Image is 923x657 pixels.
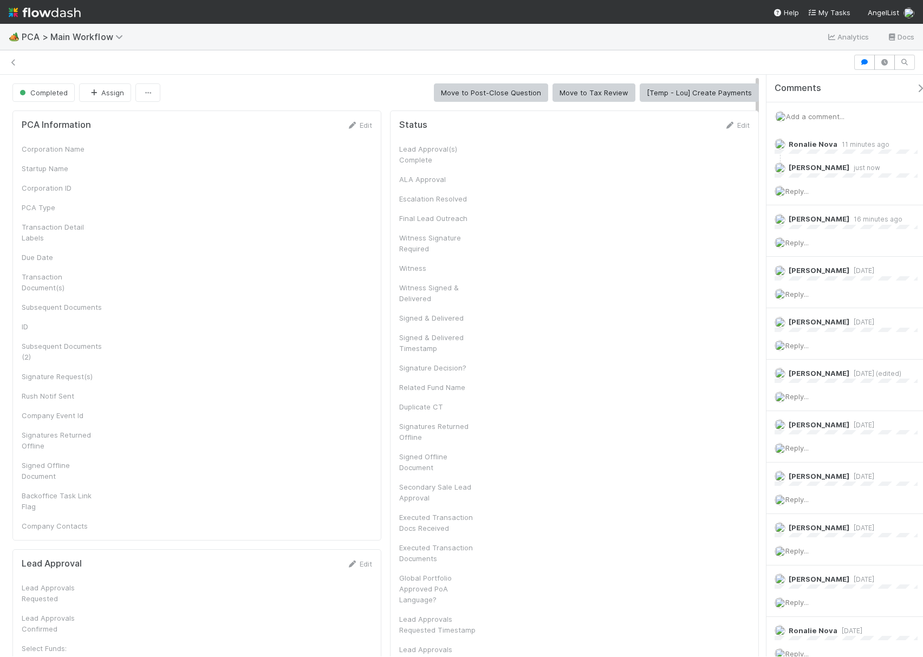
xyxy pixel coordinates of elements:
[849,164,880,172] span: just now
[399,313,480,323] div: Signed & Delivered
[22,31,128,42] span: PCA > Main Workflow
[22,202,103,213] div: PCA Type
[22,163,103,174] div: Startup Name
[775,83,821,94] span: Comments
[775,162,785,173] img: avatar_711f55b7-5a46-40da-996f-bc93b6b86381.png
[775,574,785,584] img: avatar_487f705b-1efa-4920-8de6-14528bcda38c.png
[399,421,480,443] div: Signatures Returned Offline
[785,238,809,247] span: Reply...
[789,317,849,326] span: [PERSON_NAME]
[22,302,103,313] div: Subsequent Documents
[849,369,901,378] span: [DATE] (edited)
[399,614,480,635] div: Lead Approvals Requested Timestamp
[775,392,785,402] img: avatar_711f55b7-5a46-40da-996f-bc93b6b86381.png
[849,575,874,583] span: [DATE]
[789,523,849,532] span: [PERSON_NAME]
[399,144,480,165] div: Lead Approval(s) Complete
[399,174,480,185] div: ALA Approval
[22,321,103,332] div: ID
[9,32,19,41] span: 🏕️
[785,392,809,401] span: Reply...
[849,215,902,223] span: 16 minutes ago
[724,121,750,129] a: Edit
[399,232,480,254] div: Witness Signature Required
[399,213,480,224] div: Final Lead Outreach
[22,252,103,263] div: Due Date
[775,214,785,225] img: avatar_711f55b7-5a46-40da-996f-bc93b6b86381.png
[789,420,849,429] span: [PERSON_NAME]
[789,472,849,480] span: [PERSON_NAME]
[887,30,914,43] a: Docs
[22,460,103,482] div: Signed Offline Document
[434,83,548,102] button: Move to Post-Close Question
[837,140,889,148] span: 11 minutes ago
[775,471,785,482] img: avatar_ba0ef937-97b0-4cb1-a734-c46f876909ef.png
[785,290,809,298] span: Reply...
[775,597,785,608] img: avatar_711f55b7-5a46-40da-996f-bc93b6b86381.png
[775,443,785,454] img: avatar_711f55b7-5a46-40da-996f-bc93b6b86381.png
[775,186,785,197] img: avatar_711f55b7-5a46-40da-996f-bc93b6b86381.png
[22,582,103,604] div: Lead Approvals Requested
[903,8,914,18] img: avatar_711f55b7-5a46-40da-996f-bc93b6b86381.png
[785,444,809,452] span: Reply...
[789,214,849,223] span: [PERSON_NAME]
[399,542,480,564] div: Executed Transaction Documents
[775,495,785,505] img: avatar_711f55b7-5a46-40da-996f-bc93b6b86381.png
[640,83,759,102] button: [Temp - Lou] Create Payments
[789,140,837,148] span: Ronalie Nova
[849,266,874,275] span: [DATE]
[837,627,862,635] span: [DATE]
[773,7,799,18] div: Help
[775,317,785,328] img: avatar_ba0ef937-97b0-4cb1-a734-c46f876909ef.png
[775,265,785,276] img: avatar_030f5503-c087-43c2-95d1-dd8963b2926c.png
[789,626,837,635] span: Ronalie Nova
[347,121,372,129] a: Edit
[22,271,103,293] div: Transaction Document(s)
[399,282,480,304] div: Witness Signed & Delivered
[22,183,103,193] div: Corporation ID
[775,340,785,351] img: avatar_711f55b7-5a46-40da-996f-bc93b6b86381.png
[775,237,785,248] img: avatar_711f55b7-5a46-40da-996f-bc93b6b86381.png
[399,573,480,605] div: Global Portfolio Approved PoA Language?
[22,144,103,154] div: Corporation Name
[785,547,809,555] span: Reply...
[789,163,849,172] span: [PERSON_NAME]
[17,88,68,97] span: Completed
[552,83,635,102] button: Move to Tax Review
[785,341,809,350] span: Reply...
[22,391,103,401] div: Rush Notif Sent
[808,7,850,18] a: My Tasks
[775,111,786,122] img: avatar_711f55b7-5a46-40da-996f-bc93b6b86381.png
[22,430,103,451] div: Signatures Returned Offline
[775,289,785,300] img: avatar_711f55b7-5a46-40da-996f-bc93b6b86381.png
[399,482,480,503] div: Secondary Sale Lead Approval
[775,546,785,557] img: avatar_711f55b7-5a46-40da-996f-bc93b6b86381.png
[22,120,91,131] h5: PCA Information
[22,490,103,512] div: Backoffice Task Link Flag
[22,410,103,421] div: Company Event Id
[868,8,899,17] span: AngelList
[399,401,480,412] div: Duplicate CT
[399,451,480,473] div: Signed Offline Document
[399,362,480,373] div: Signature Decision?
[785,495,809,504] span: Reply...
[399,263,480,274] div: Witness
[399,120,427,131] h5: Status
[399,382,480,393] div: Related Fund Name
[785,187,809,196] span: Reply...
[399,512,480,534] div: Executed Transaction Docs Received
[22,521,103,531] div: Company Contacts
[849,472,874,480] span: [DATE]
[808,8,850,17] span: My Tasks
[12,83,75,102] button: Completed
[775,368,785,379] img: avatar_487f705b-1efa-4920-8de6-14528bcda38c.png
[849,524,874,532] span: [DATE]
[785,598,809,607] span: Reply...
[775,625,785,636] img: avatar_0d9988fd-9a15-4cc7-ad96-88feab9e0fa9.png
[849,421,874,429] span: [DATE]
[79,83,131,102] button: Assign
[22,643,103,654] div: Select Funds:
[775,139,785,149] img: avatar_0d9988fd-9a15-4cc7-ad96-88feab9e0fa9.png
[786,112,844,121] span: Add a comment...
[9,3,81,22] img: logo-inverted-e16ddd16eac7371096b0.svg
